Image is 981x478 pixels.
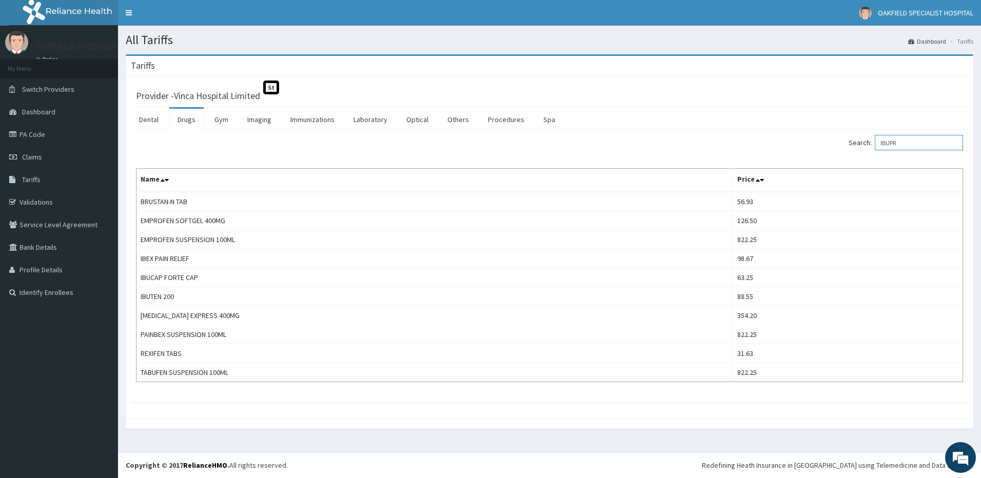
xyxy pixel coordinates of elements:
[733,230,963,249] td: 822.25
[5,280,195,316] textarea: Type your message and hit 'Enter'
[535,109,563,130] a: Spa
[131,109,167,130] a: Dental
[345,109,396,130] a: Laboratory
[878,8,973,17] span: OAKFIELD SPECIALIST HOSPITAL
[136,91,260,101] h3: Provider - Vinca Hospital Limited
[733,325,963,344] td: 822.25
[22,175,41,184] span: Tariffs
[398,109,437,130] a: Optical
[36,56,61,63] a: Online
[733,211,963,230] td: 126.50
[53,57,172,71] div: Chat with us now
[118,452,981,478] footer: All rights reserved.
[136,249,733,268] td: IBEX PAIN RELIEF
[19,51,42,77] img: d_794563401_company_1708531726252_794563401
[849,135,963,150] label: Search:
[859,7,872,19] img: User Image
[733,169,963,192] th: Price
[136,192,733,211] td: BRUSTAN-N TAB
[908,37,946,46] a: Dashboard
[136,344,733,363] td: REXIFEN TABS
[733,249,963,268] td: 98.67
[702,460,973,470] div: Redefining Heath Insurance in [GEOGRAPHIC_DATA] using Telemedicine and Data Science!
[733,192,963,211] td: 56.93
[136,268,733,287] td: IBUCAP FORTE CAP
[136,211,733,230] td: EMPROFEN SOFTGEL 400MG
[136,230,733,249] td: EMPROFEN SUSPENSION 100ML
[36,42,164,51] p: OAKFIELD SPECIALIST HOSPITAL
[875,135,963,150] input: Search:
[480,109,533,130] a: Procedures
[733,344,963,363] td: 31.63
[439,109,477,130] a: Others
[169,109,204,130] a: Drugs
[131,61,155,70] h3: Tariffs
[282,109,343,130] a: Immunizations
[136,169,733,192] th: Name
[263,81,279,94] span: St
[136,363,733,382] td: TABUFEN SUSPENSION 100ML
[5,31,28,54] img: User Image
[206,109,237,130] a: Gym
[136,306,733,325] td: [MEDICAL_DATA] EXPRESS 400MG
[239,109,280,130] a: Imaging
[22,152,42,162] span: Claims
[136,325,733,344] td: PAINBEX SUSPENSION 100ML
[60,129,142,233] span: We're online!
[733,306,963,325] td: 354.20
[126,33,973,47] h1: All Tariffs
[136,287,733,306] td: IBUTEN 200
[22,85,74,94] span: Switch Providers
[733,287,963,306] td: 88.55
[183,461,227,470] a: RelianceHMO
[733,363,963,382] td: 822.25
[168,5,193,30] div: Minimize live chat window
[126,461,229,470] strong: Copyright © 2017 .
[733,268,963,287] td: 63.25
[947,37,973,46] li: Tariffs
[22,107,55,116] span: Dashboard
